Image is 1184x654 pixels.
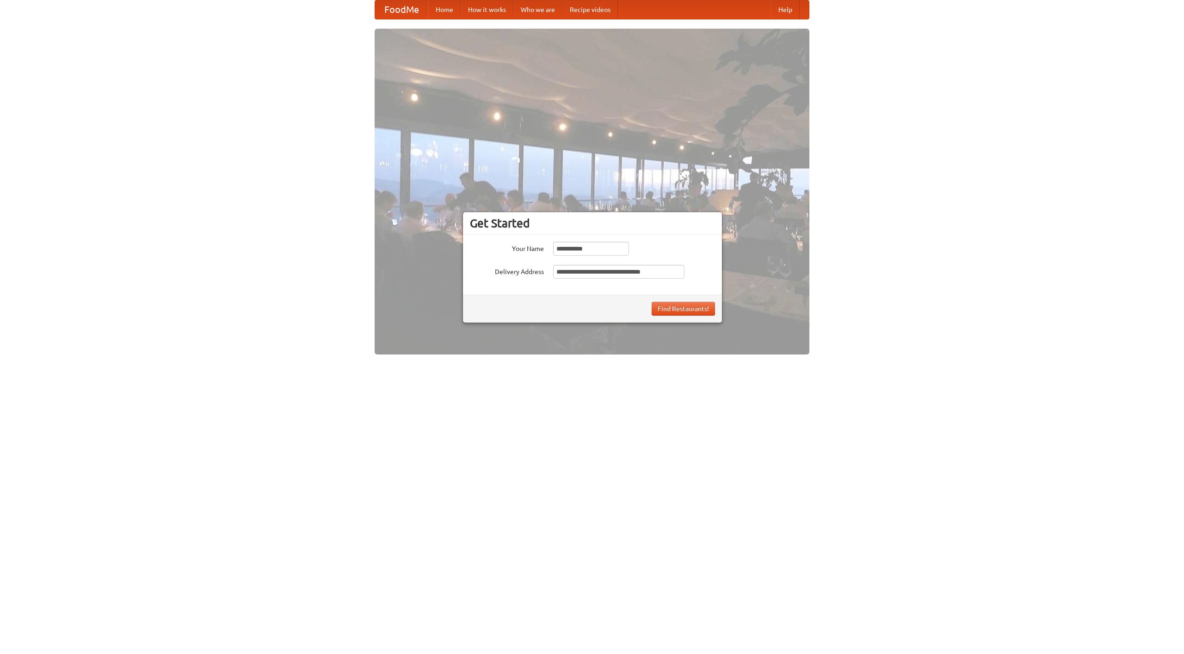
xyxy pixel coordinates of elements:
button: Find Restaurants! [652,302,715,316]
a: Help [771,0,800,19]
label: Your Name [470,242,544,253]
a: FoodMe [375,0,428,19]
a: Recipe videos [562,0,618,19]
a: Who we are [513,0,562,19]
a: Home [428,0,461,19]
a: How it works [461,0,513,19]
h3: Get Started [470,216,715,230]
label: Delivery Address [470,265,544,276]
